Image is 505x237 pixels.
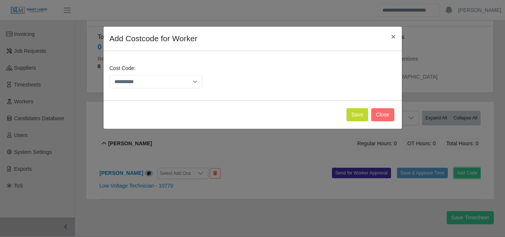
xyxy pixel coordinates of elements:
span: × [391,32,395,41]
h4: Add Costcode for Worker [110,33,197,45]
button: Close [385,27,401,46]
label: Cost Code: [110,64,136,72]
button: Close [371,108,394,121]
button: Save [347,108,368,121]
